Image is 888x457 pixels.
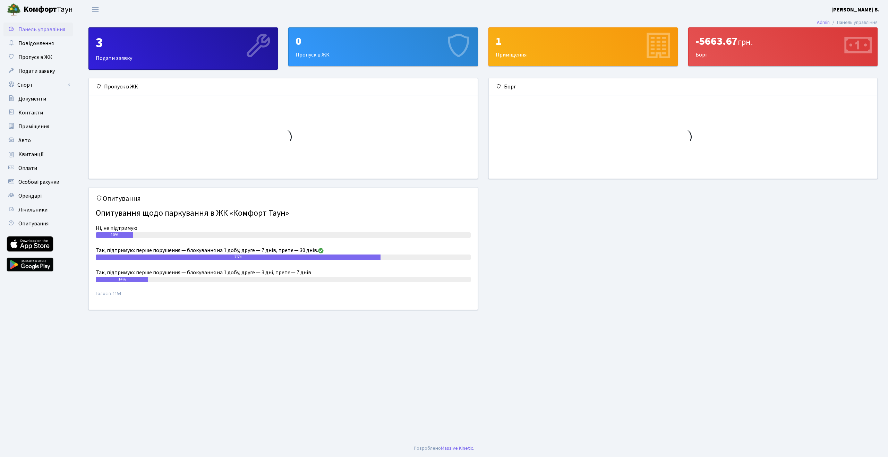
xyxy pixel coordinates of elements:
[3,92,73,106] a: Документи
[96,277,148,282] div: 14%
[489,28,677,66] div: Приміщення
[738,36,753,48] span: грн.
[489,78,878,95] div: Борг
[24,4,73,16] span: Таун
[18,40,54,47] span: Повідомлення
[18,26,65,33] span: Панель управління
[488,27,678,66] a: 1Приміщення
[414,445,474,452] div: Розроблено .
[18,137,31,144] span: Авто
[96,291,471,303] small: Голосів: 1154
[806,15,888,30] nav: breadcrumb
[96,255,381,260] div: 76%
[89,28,277,69] div: Подати заявку
[817,19,830,26] a: Admin
[3,78,73,92] a: Спорт
[831,6,880,14] a: [PERSON_NAME] В.
[88,27,278,70] a: 3Подати заявку
[18,206,48,214] span: Лічильники
[3,175,73,189] a: Особові рахунки
[18,123,49,130] span: Приміщення
[18,178,59,186] span: Особові рахунки
[3,203,73,217] a: Лічильники
[3,133,73,147] a: Авто
[18,53,52,61] span: Пропуск в ЖК
[18,150,44,158] span: Квитанції
[89,78,478,95] div: Пропуск в ЖК
[3,161,73,175] a: Оплати
[288,27,478,66] a: 0Пропуск в ЖК
[96,206,471,221] h4: Опитування щодо паркування в ЖК «Комфорт Таун»
[87,4,104,15] button: Переключити навігацію
[96,268,471,277] div: Так, підтримую: перше порушення — блокування на 1 добу, друге — 3 дні, третє — 7 днів
[3,120,73,133] a: Приміщення
[7,3,21,17] img: logo.png
[3,189,73,203] a: Орендарі
[24,4,57,15] b: Комфорт
[96,224,471,232] div: Ні, не підтримую
[3,50,73,64] a: Пропуск в ЖК
[496,35,671,48] div: 1
[695,35,870,48] div: -5663.67
[18,220,49,227] span: Опитування
[289,28,477,66] div: Пропуск в ЖК
[689,28,877,66] div: Борг
[18,95,46,103] span: Документи
[18,192,42,200] span: Орендарі
[296,35,470,48] div: 0
[18,109,43,117] span: Контакти
[96,195,471,203] h5: Опитування
[96,35,271,51] div: 3
[3,217,73,231] a: Опитування
[441,445,473,452] a: Massive Kinetic
[3,147,73,161] a: Квитанції
[96,232,133,238] div: 10%
[18,67,55,75] span: Подати заявку
[3,36,73,50] a: Повідомлення
[3,23,73,36] a: Панель управління
[96,246,471,255] div: Так, підтримую: перше порушення — блокування на 1 добу, друге — 7 днів, третє — 30 днів.
[830,19,878,26] li: Панель управління
[18,164,37,172] span: Оплати
[3,106,73,120] a: Контакти
[3,64,73,78] a: Подати заявку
